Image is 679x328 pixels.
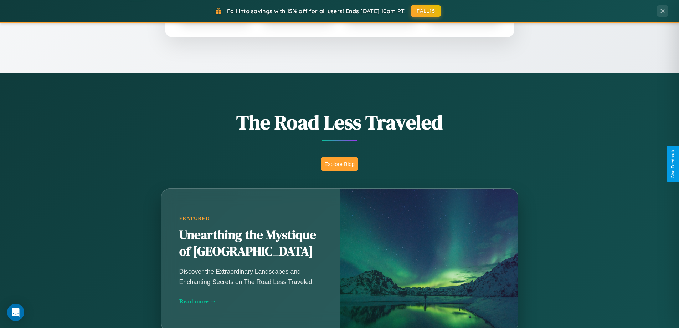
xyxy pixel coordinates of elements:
h2: Unearthing the Mystique of [GEOGRAPHIC_DATA] [179,227,322,260]
button: Explore Blog [321,157,358,171]
div: Open Intercom Messenger [7,304,24,321]
button: FALL15 [411,5,441,17]
div: Featured [179,216,322,222]
h1: The Road Less Traveled [126,109,554,136]
div: Read more → [179,298,322,305]
div: Give Feedback [670,150,675,178]
p: Discover the Extraordinary Landscapes and Enchanting Secrets on The Road Less Traveled. [179,267,322,287]
span: Fall into savings with 15% off for all users! Ends [DATE] 10am PT. [227,7,406,15]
